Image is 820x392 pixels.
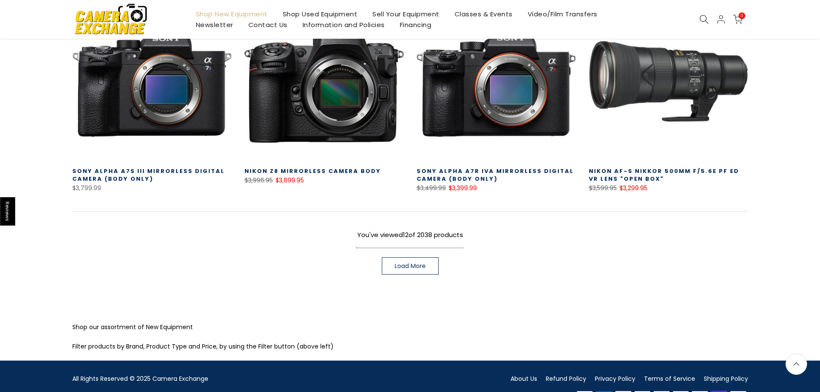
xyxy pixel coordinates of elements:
[295,19,392,30] a: Information and Policies
[244,167,381,175] a: Nikon Z8 Mirrorless Camera Body
[403,230,408,239] span: 12
[704,374,748,383] a: Shipping Policy
[520,9,605,19] a: Video/Film Transfers
[511,374,537,383] a: About Us
[644,374,695,383] a: Terms of Service
[188,19,241,30] a: Newsletter
[619,183,647,194] ins: $3,299.95
[449,183,477,194] ins: $3,399.99
[72,342,334,351] span: Filter products by Brand, Product Type and Price, by using the Filter button (above left)
[275,9,365,19] a: Shop Used Equipment
[382,257,439,275] a: Load More
[72,183,232,194] div: $3,799.99
[739,12,745,19] span: 0
[241,19,295,30] a: Contact Us
[365,9,447,19] a: Sell Your Equipment
[589,184,617,192] del: $3,599.95
[786,353,807,375] a: Back to the top
[72,322,748,333] p: Shop our assortment of New Equipment
[546,374,586,383] a: Refund Policy
[72,373,404,384] div: All Rights Reserved © 2025 Camera Exchange
[589,167,739,183] a: Nikon AF-S Nikkor 500mm f/5.6E PF ED VR Lens "Open Box"
[447,9,520,19] a: Classes & Events
[417,167,574,183] a: Sony Alpha a7R IVa Mirrorless Digital Camera (Body Only)
[72,167,225,183] a: Sony Alpha a7S III Mirrorless Digital Camera (Body Only)
[733,15,743,24] a: 0
[595,374,635,383] a: Privacy Policy
[244,176,273,185] del: $3,996.95
[392,19,439,30] a: Financing
[188,9,275,19] a: Shop New Equipment
[417,184,446,192] del: $3,499.99
[275,175,304,186] ins: $3,699.95
[357,230,463,239] span: You've viewed of 2038 products
[395,263,426,269] span: Load More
